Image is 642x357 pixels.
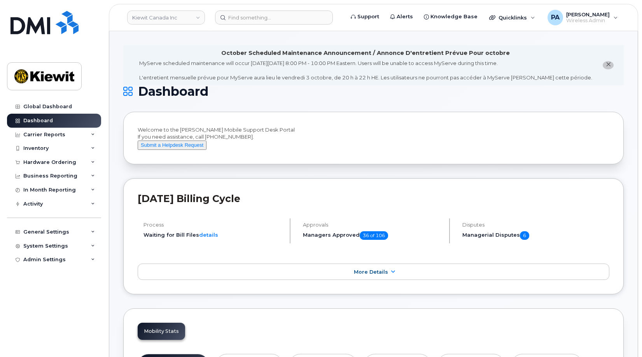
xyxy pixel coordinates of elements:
button: Submit a Helpdesk Request [138,141,206,150]
a: Submit a Helpdesk Request [138,142,206,148]
h4: Process [143,222,283,228]
div: MyServe scheduled maintenance will occur [DATE][DATE] 8:00 PM - 10:00 PM Eastern. Users will be u... [139,60,592,81]
span: More Details [354,269,388,275]
div: Welcome to the [PERSON_NAME] Mobile Support Desk Portal If you need assistance, call [PHONE_NUMBER]. [138,126,609,150]
h5: Managerial Disputes [462,231,609,240]
h2: [DATE] Billing Cycle [138,193,609,204]
button: close notification [603,61,614,69]
span: 36 of 106 [360,231,388,240]
h4: Approvals [303,222,443,228]
span: 6 [520,231,529,240]
h5: Managers Approved [303,231,443,240]
li: Waiting for Bill Files [143,231,283,239]
div: October Scheduled Maintenance Announcement / Annonce D'entretient Prévue Pour octobre [221,49,510,57]
a: details [199,232,218,238]
span: Dashboard [138,86,208,97]
iframe: Messenger Launcher [608,323,636,351]
h4: Disputes [462,222,609,228]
